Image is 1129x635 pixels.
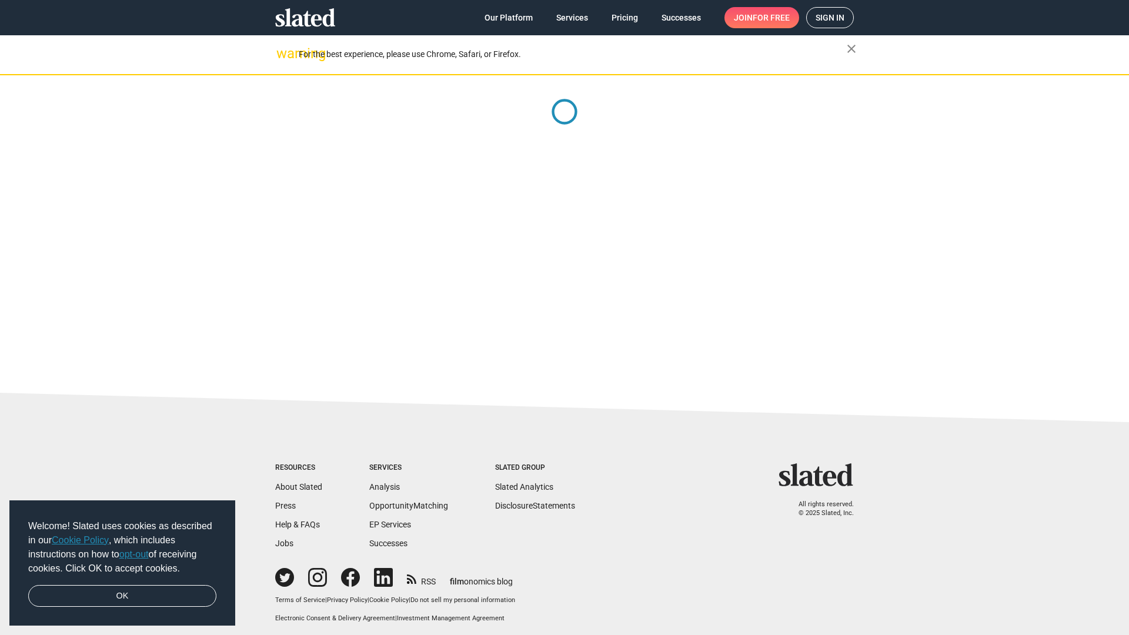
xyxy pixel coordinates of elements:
[276,46,290,61] mat-icon: warning
[602,7,647,28] a: Pricing
[397,614,505,622] a: Investment Management Agreement
[395,614,397,622] span: |
[612,7,638,28] span: Pricing
[786,500,854,517] p: All rights reserved. © 2025 Slated, Inc.
[662,7,701,28] span: Successes
[275,520,320,529] a: Help & FAQs
[369,482,400,492] a: Analysis
[275,539,293,548] a: Jobs
[450,567,513,587] a: filmonomics blog
[369,463,448,473] div: Services
[495,482,553,492] a: Slated Analytics
[369,539,407,548] a: Successes
[844,42,859,56] mat-icon: close
[275,482,322,492] a: About Slated
[495,463,575,473] div: Slated Group
[9,500,235,626] div: cookieconsent
[485,7,533,28] span: Our Platform
[410,596,515,605] button: Do not sell my personal information
[652,7,710,28] a: Successes
[475,7,542,28] a: Our Platform
[734,7,790,28] span: Join
[409,596,410,604] span: |
[724,7,799,28] a: Joinfor free
[119,549,149,559] a: opt-out
[369,501,448,510] a: OpportunityMatching
[327,596,368,604] a: Privacy Policy
[450,577,464,586] span: film
[407,569,436,587] a: RSS
[275,463,322,473] div: Resources
[28,585,216,607] a: dismiss cookie message
[325,596,327,604] span: |
[368,596,369,604] span: |
[369,596,409,604] a: Cookie Policy
[28,519,216,576] span: Welcome! Slated uses cookies as described in our , which includes instructions on how to of recei...
[816,8,844,28] span: Sign in
[275,614,395,622] a: Electronic Consent & Delivery Agreement
[275,501,296,510] a: Press
[299,46,847,62] div: For the best experience, please use Chrome, Safari, or Firefox.
[495,501,575,510] a: DisclosureStatements
[369,520,411,529] a: EP Services
[547,7,597,28] a: Services
[275,596,325,604] a: Terms of Service
[753,7,790,28] span: for free
[556,7,588,28] span: Services
[52,535,109,545] a: Cookie Policy
[806,7,854,28] a: Sign in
